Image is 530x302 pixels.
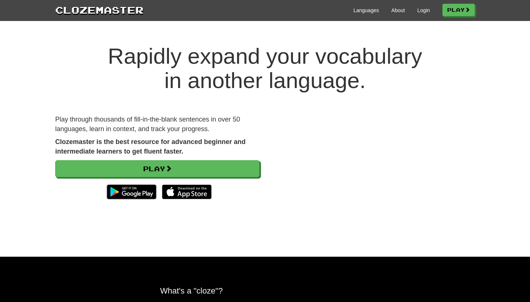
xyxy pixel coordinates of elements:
[162,185,212,199] img: Download_on_the_App_Store_Badge_US-UK_135x40-25178aeef6eb6b83b96f5f2d004eda3bffbb37122de64afbaef7...
[417,7,430,14] a: Login
[55,138,245,155] strong: Clozemaster is the best resource for advanced beginner and intermediate learners to get fluent fa...
[353,7,379,14] a: Languages
[55,115,259,134] p: Play through thousands of fill-in-the-blank sentences in over 50 languages, learn in context, and...
[391,7,405,14] a: About
[442,4,475,16] a: Play
[160,286,370,295] h2: What's a "cloze"?
[55,160,259,177] a: Play
[103,181,160,203] img: Get it on Google Play
[55,3,144,17] a: Clozemaster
